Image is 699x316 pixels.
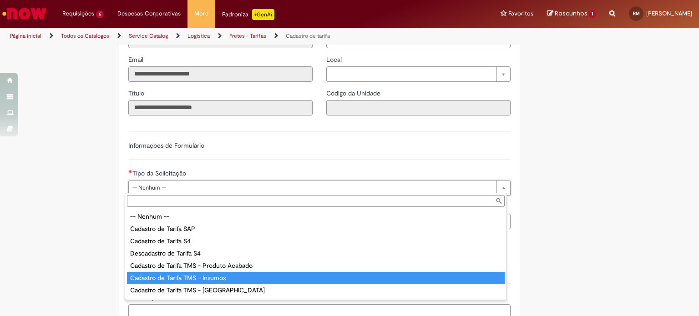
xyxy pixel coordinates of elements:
[127,272,505,284] div: Cadastro de Tarifa TMS - Insumos
[127,284,505,296] div: Cadastro de Tarifa TMS - [GEOGRAPHIC_DATA]
[127,247,505,260] div: Descadastro de Tarifa S4
[127,296,505,309] div: Descadastro de Tarifa TMS
[127,211,505,223] div: -- Nenhum --
[127,223,505,235] div: Cadastro de Tarifa SAP
[127,235,505,247] div: Cadastro de Tarifa S4
[125,209,507,300] ul: Tipo da Solicitação
[127,260,505,272] div: Cadastro de Tarifa TMS - Produto Acabado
